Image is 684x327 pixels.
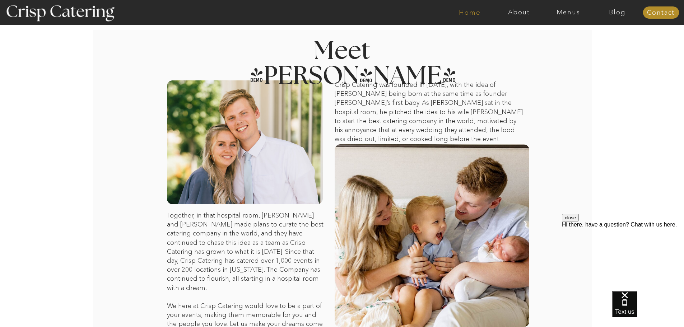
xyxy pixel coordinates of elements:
[612,291,684,327] iframe: podium webchat widget bubble
[249,39,435,67] h2: Meet [PERSON_NAME]
[335,80,525,144] p: Crisp Catering was founded in [DATE], with the idea of [PERSON_NAME] being born at the same time ...
[593,9,642,16] a: Blog
[167,211,325,309] p: Together, in that hospital room, [PERSON_NAME] and [PERSON_NAME] made plans to curate the best ca...
[562,214,684,300] iframe: podium webchat widget prompt
[544,9,593,16] a: Menus
[494,9,544,16] a: About
[643,9,679,17] a: Contact
[445,9,494,16] a: Home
